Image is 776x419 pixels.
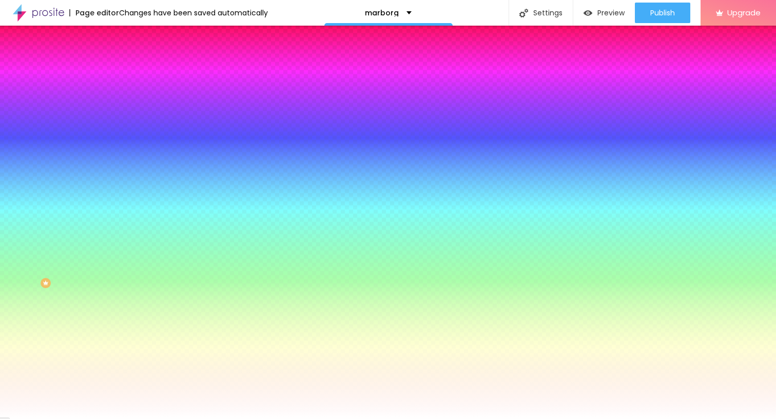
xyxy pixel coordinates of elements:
span: Publish [650,9,675,17]
span: Upgrade [727,8,761,17]
button: Publish [635,3,690,23]
span: Preview [597,9,625,17]
p: marborg [365,9,399,16]
button: Preview [573,3,635,23]
div: Page editor [69,9,119,16]
div: Changes have been saved automatically [119,9,268,16]
img: Icone [519,9,528,17]
img: view-1.svg [584,9,592,17]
